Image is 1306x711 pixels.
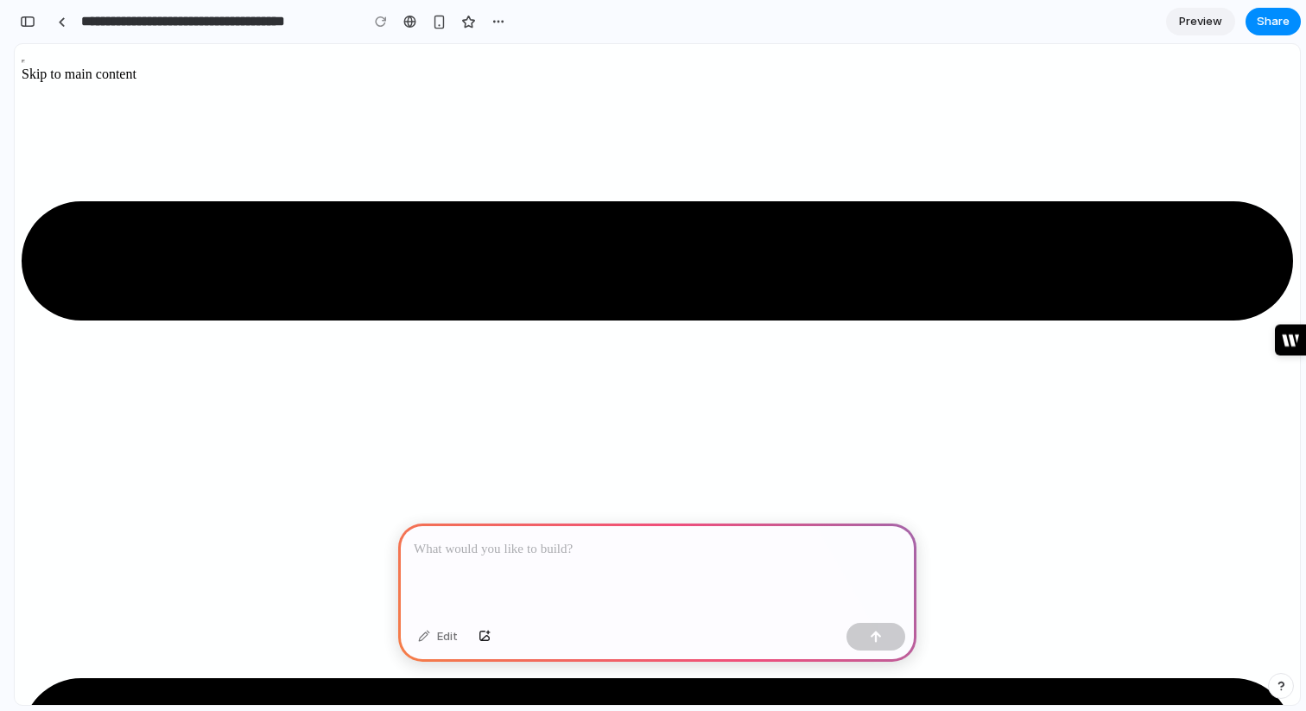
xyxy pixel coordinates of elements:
iframe: Asana Survey [7,16,10,19]
span: Share [1257,13,1290,30]
div: Skip to main content [7,22,1278,38]
button: Share [1246,8,1301,35]
a: Preview [1166,8,1235,35]
span: Preview [1179,13,1222,30]
div: Asana Survey [7,7,1278,22]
